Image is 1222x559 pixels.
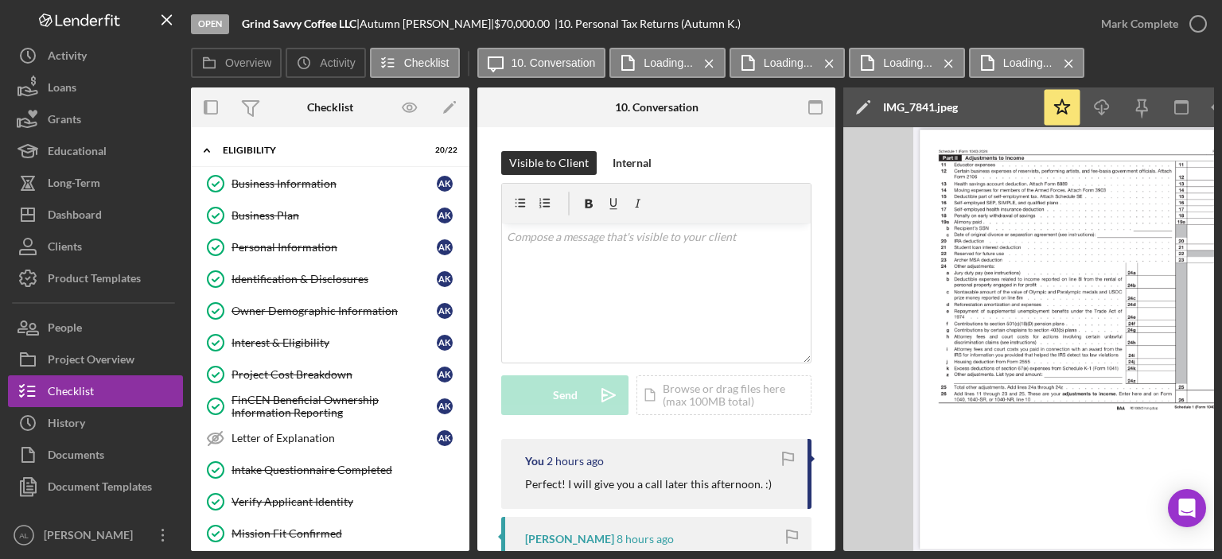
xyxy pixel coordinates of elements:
label: Activity [320,56,355,69]
div: [PERSON_NAME] [40,519,143,555]
div: You [525,455,544,468]
div: Personal Information [232,241,437,254]
div: IMG_7841.jpeg [883,101,958,114]
label: Loading... [764,56,813,69]
label: Loading... [883,56,932,69]
div: Identification & Disclosures [232,273,437,285]
a: Business InformationAK [199,168,461,200]
button: Overview [191,48,282,78]
a: Owner Demographic InformationAK [199,295,461,327]
a: FinCEN Beneficial Ownership Information ReportingAK [199,390,461,422]
a: Business PlanAK [199,200,461,231]
label: Loading... [1003,56,1053,69]
button: Activity [286,48,365,78]
div: Product Templates [48,262,141,298]
div: A K [437,208,453,223]
div: A K [437,271,453,287]
div: Mark Complete [1101,8,1178,40]
button: Project Overview [8,344,183,375]
div: Internal [613,151,652,175]
div: 10. Conversation [615,101,699,114]
div: [PERSON_NAME] [525,533,614,545]
div: Visible to Client [509,151,589,175]
div: Verify Applicant Identity [232,495,461,508]
time: 2025-08-13 13:47 [617,533,674,545]
button: Document Templates [8,471,183,503]
div: A K [437,367,453,382]
a: Letter of ExplanationAK [199,422,461,454]
label: Overview [225,56,271,69]
button: Visible to Client [501,151,597,175]
button: 10. Conversation [477,48,606,78]
div: Eligibility [223,146,418,155]
div: Clients [48,231,82,266]
button: Send [501,375,629,415]
div: | [242,17,360,30]
a: Loans [8,72,183,103]
div: Educational [48,135,107,171]
div: A K [437,303,453,319]
div: Loans [48,72,76,107]
div: A K [437,239,453,255]
button: Internal [605,151,660,175]
div: Send [553,375,578,415]
div: $70,000.00 [494,17,555,30]
div: Project Overview [48,344,134,379]
div: Checklist [48,375,94,411]
div: Grants [48,103,81,139]
div: People [48,312,82,347]
a: Intake Questionnaire Completed [199,454,461,486]
button: Loading... [730,48,846,78]
div: Open [191,14,229,34]
label: 10. Conversation [512,56,596,69]
button: Educational [8,135,183,167]
div: Interest & Eligibility [232,336,437,349]
button: History [8,407,183,439]
div: History [48,407,85,443]
div: Checklist [307,101,353,114]
div: Document Templates [48,471,152,507]
button: Activity [8,40,183,72]
a: Interest & EligibilityAK [199,327,461,359]
div: Intake Questionnaire Completed [232,464,461,476]
div: A K [437,335,453,351]
div: Dashboard [48,199,102,235]
div: Project Cost Breakdown [232,368,437,381]
a: Mission Fit Confirmed [199,518,461,549]
a: Identification & DisclosuresAK [199,263,461,295]
button: Grants [8,103,183,135]
div: Long-Term [48,167,100,203]
button: Loading... [849,48,965,78]
div: Mission Fit Confirmed [232,527,461,540]
div: Business Plan [232,209,437,222]
a: Project Cost BreakdownAK [199,359,461,390]
div: Open Intercom Messenger [1168,489,1206,527]
div: A K [437,176,453,192]
button: Loading... [969,48,1085,78]
div: A K [437,430,453,446]
div: Activity [48,40,87,76]
div: 20 / 22 [429,146,457,155]
div: Business Information [232,177,437,190]
div: Autumn [PERSON_NAME] | [360,17,494,30]
button: Product Templates [8,262,183,294]
div: FinCEN Beneficial Ownership Information Reporting [232,394,437,419]
button: People [8,312,183,344]
button: Mark Complete [1085,8,1214,40]
button: Clients [8,231,183,262]
div: Owner Demographic Information [232,305,437,317]
button: Checklist [8,375,183,407]
label: Checklist [404,56,449,69]
a: Verify Applicant Identity [199,486,461,518]
div: | 10. Personal Tax Returns (Autumn K.) [555,17,741,30]
time: 2025-08-13 20:10 [547,455,604,468]
a: Personal InformationAK [199,231,461,263]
